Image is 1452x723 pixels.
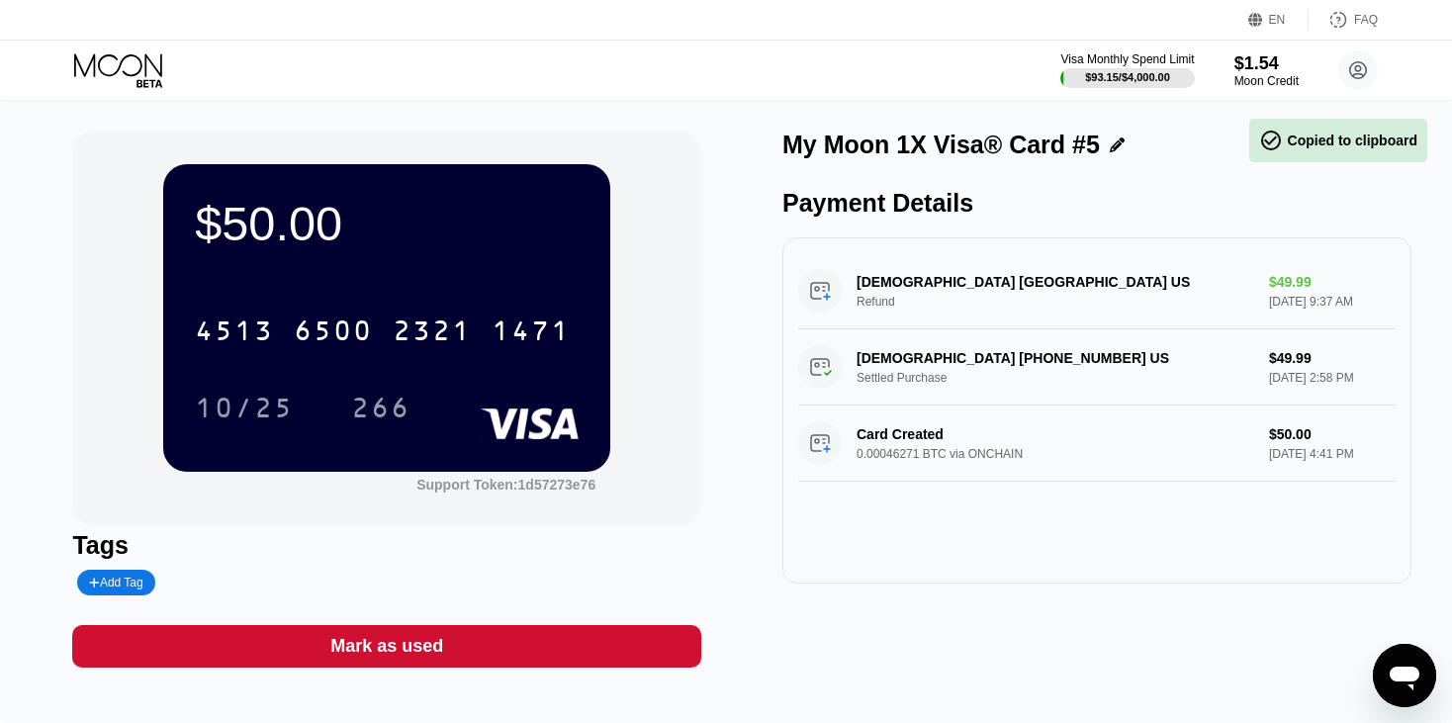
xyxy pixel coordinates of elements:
[180,383,309,432] div: 10/25
[294,317,373,349] div: 6500
[1259,129,1283,152] span: 
[416,477,595,493] div: Support Token: 1d57273e76
[336,383,425,432] div: 266
[195,395,294,426] div: 10/25
[330,635,443,658] div: Mark as used
[416,477,595,493] div: Support Token:1d57273e76
[782,131,1100,159] div: My Moon 1X Visa® Card #5
[492,317,571,349] div: 1471
[1373,644,1436,707] iframe: Button to launch messaging window
[351,395,410,426] div: 266
[1269,13,1286,27] div: EN
[1234,74,1299,88] div: Moon Credit
[1234,53,1299,74] div: $1.54
[183,306,583,355] div: 4513650023211471
[1234,53,1299,88] div: $1.54Moon Credit
[1259,129,1417,152] div: Copied to clipboard
[195,317,274,349] div: 4513
[89,576,142,589] div: Add Tag
[1248,10,1309,30] div: EN
[1060,52,1194,88] div: Visa Monthly Spend Limit$93.15/$4,000.00
[77,570,154,595] div: Add Tag
[1309,10,1378,30] div: FAQ
[393,317,472,349] div: 2321
[72,531,701,560] div: Tags
[1085,71,1170,83] div: $93.15 / $4,000.00
[72,625,701,668] div: Mark as used
[195,196,579,251] div: $50.00
[1060,52,1194,66] div: Visa Monthly Spend Limit
[1354,13,1378,27] div: FAQ
[782,189,1411,218] div: Payment Details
